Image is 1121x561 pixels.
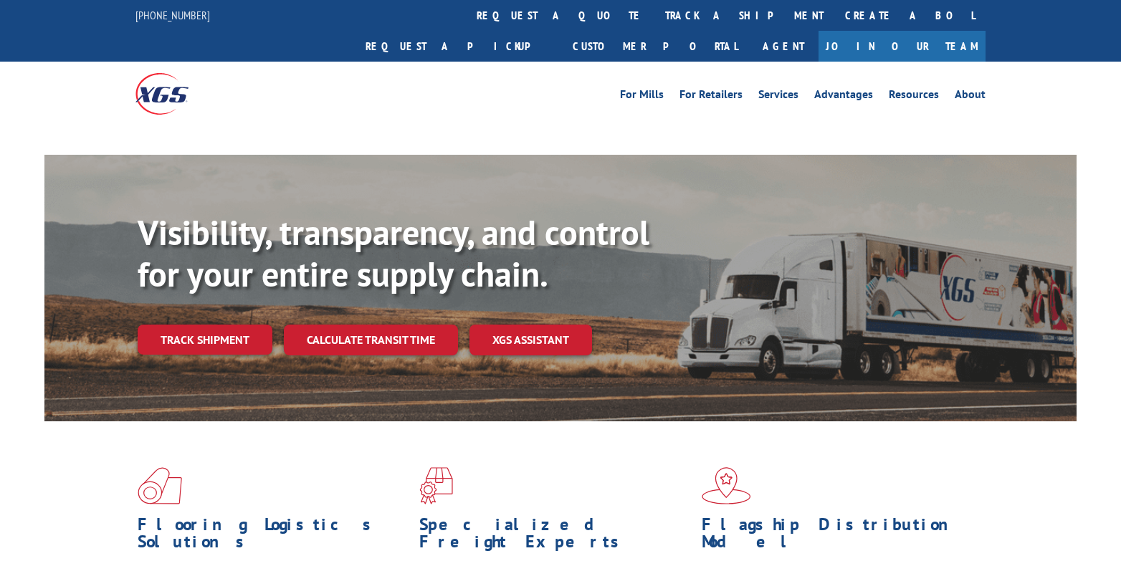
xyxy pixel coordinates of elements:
[284,325,458,355] a: Calculate transit time
[469,325,592,355] a: XGS ASSISTANT
[889,89,939,105] a: Resources
[819,31,986,62] a: Join Our Team
[138,467,182,504] img: xgs-icon-total-supply-chain-intelligence-red
[562,31,748,62] a: Customer Portal
[702,516,973,557] h1: Flagship Distribution Model
[748,31,819,62] a: Agent
[814,89,873,105] a: Advantages
[135,8,210,22] a: [PHONE_NUMBER]
[419,516,690,557] h1: Specialized Freight Experts
[138,210,649,296] b: Visibility, transparency, and control for your entire supply chain.
[620,89,664,105] a: For Mills
[758,89,798,105] a: Services
[138,516,409,557] h1: Flooring Logistics Solutions
[138,325,272,355] a: Track shipment
[679,89,743,105] a: For Retailers
[419,467,453,504] img: xgs-icon-focused-on-flooring-red
[355,31,562,62] a: Request a pickup
[955,89,986,105] a: About
[702,467,751,504] img: xgs-icon-flagship-distribution-model-red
